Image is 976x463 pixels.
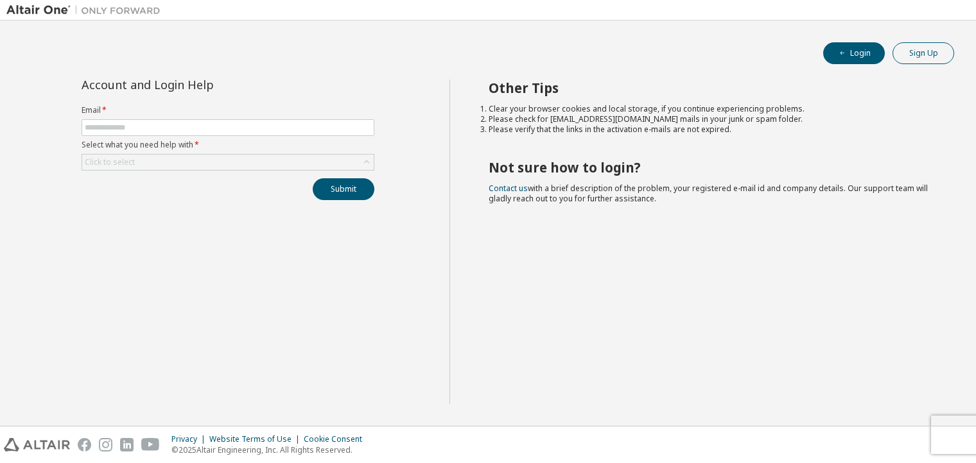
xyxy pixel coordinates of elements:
[489,183,528,194] a: Contact us
[99,438,112,451] img: instagram.svg
[304,434,370,444] div: Cookie Consent
[489,80,932,96] h2: Other Tips
[313,178,374,200] button: Submit
[120,438,134,451] img: linkedin.svg
[82,105,374,115] label: Email
[171,444,370,455] p: © 2025 Altair Engineering, Inc. All Rights Reserved.
[6,4,167,17] img: Altair One
[4,438,70,451] img: altair_logo.svg
[489,124,932,135] li: Please verify that the links in the activation e-mails are not expired.
[85,157,135,167] div: Click to select
[489,183,928,204] span: with a brief description of the problem, your registered e-mail id and company details. Our suppo...
[209,434,304,444] div: Website Terms of Use
[82,140,374,150] label: Select what you need help with
[78,438,91,451] img: facebook.svg
[82,155,374,170] div: Click to select
[823,42,885,64] button: Login
[82,80,316,90] div: Account and Login Help
[489,104,932,114] li: Clear your browser cookies and local storage, if you continue experiencing problems.
[893,42,954,64] button: Sign Up
[171,434,209,444] div: Privacy
[489,159,932,176] h2: Not sure how to login?
[489,114,932,124] li: Please check for [EMAIL_ADDRESS][DOMAIN_NAME] mails in your junk or spam folder.
[141,438,160,451] img: youtube.svg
